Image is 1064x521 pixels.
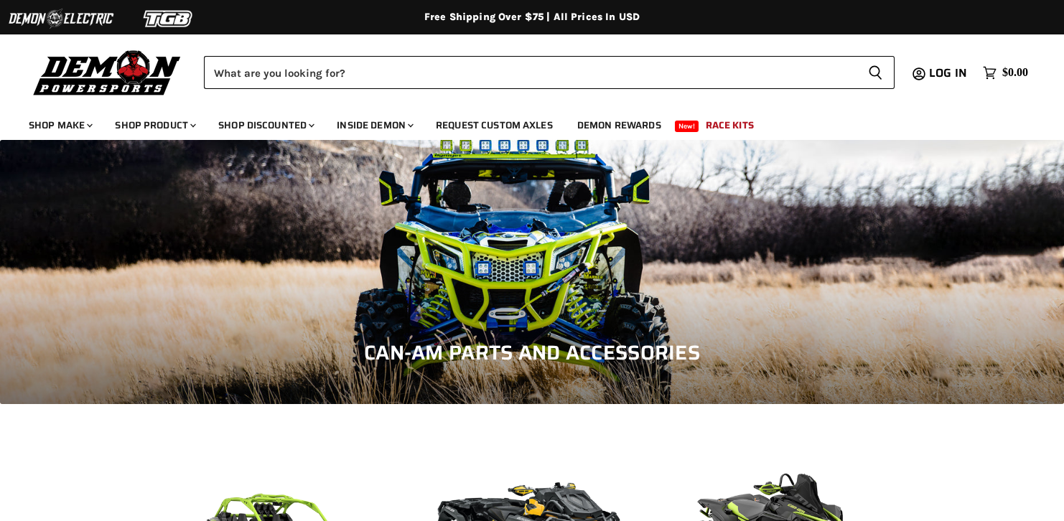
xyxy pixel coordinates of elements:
[976,62,1035,83] a: $0.00
[204,56,895,89] form: Product
[566,111,672,140] a: Demon Rewards
[29,47,186,98] img: Demon Powersports
[923,67,976,80] a: Log in
[326,111,422,140] a: Inside Demon
[207,111,323,140] a: Shop Discounted
[929,64,967,82] span: Log in
[857,56,895,89] button: Search
[18,111,101,140] a: Shop Make
[104,111,205,140] a: Shop Product
[22,341,1042,365] h1: Can-Am Parts and Accessories
[675,121,699,132] span: New!
[204,56,857,89] input: Search
[1002,66,1028,80] span: $0.00
[7,5,115,32] img: Demon Electric Logo 2
[18,105,1025,140] ul: Main menu
[695,111,765,140] a: Race Kits
[425,111,564,140] a: Request Custom Axles
[115,5,223,32] img: TGB Logo 2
